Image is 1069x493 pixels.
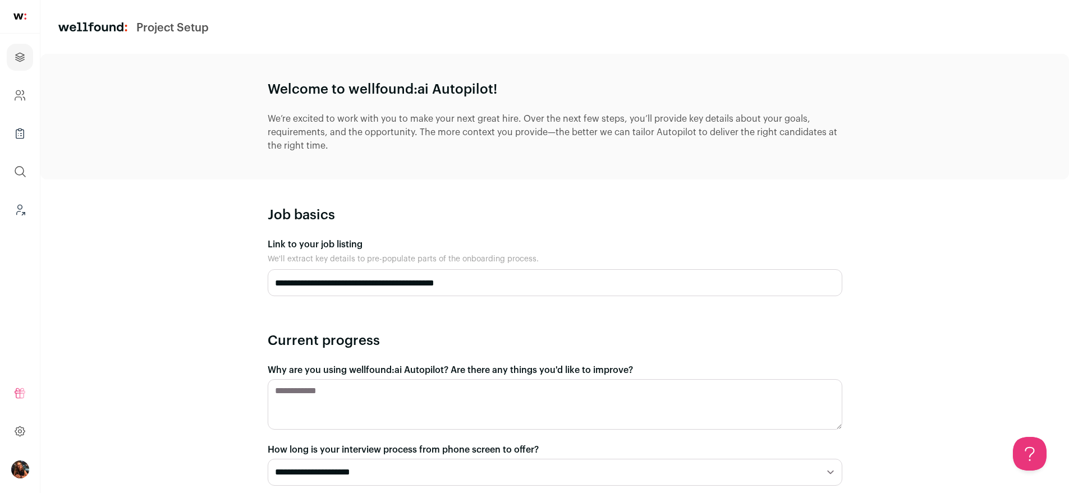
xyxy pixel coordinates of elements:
img: 13968079-medium_jpg [11,460,29,478]
div: We’re excited to work with you to make your next great hire. Over the next few steps, you’ll prov... [268,112,842,153]
a: Leads (Backoffice) [7,196,33,223]
label: Why are you using wellfound:ai Autopilot? Are there any things you'd like to improve? [268,363,842,377]
label: Link to your job listing [268,238,363,251]
label: How long is your interview process from phone screen to offer? [268,443,842,457]
div: We'll extract key details to pre-populate parts of the onboarding process. [268,254,842,265]
a: Company Lists [7,120,33,147]
a: Company and ATS Settings [7,82,33,109]
h2: Welcome to wellfound:ai Autopilot! [268,81,842,99]
img: wellfound-shorthand-0d5821cbd27db2630d0214b213865d53afaa358527fdda9d0ea32b1df1b89c2c.svg [13,13,26,20]
h1: Project Setup [136,20,209,36]
h2: Job basics [268,206,842,224]
iframe: Help Scout Beacon - Open [1013,437,1047,471]
a: Projects [7,44,33,71]
button: Open dropdown [11,460,29,478]
h2: Current progress [268,332,842,350]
